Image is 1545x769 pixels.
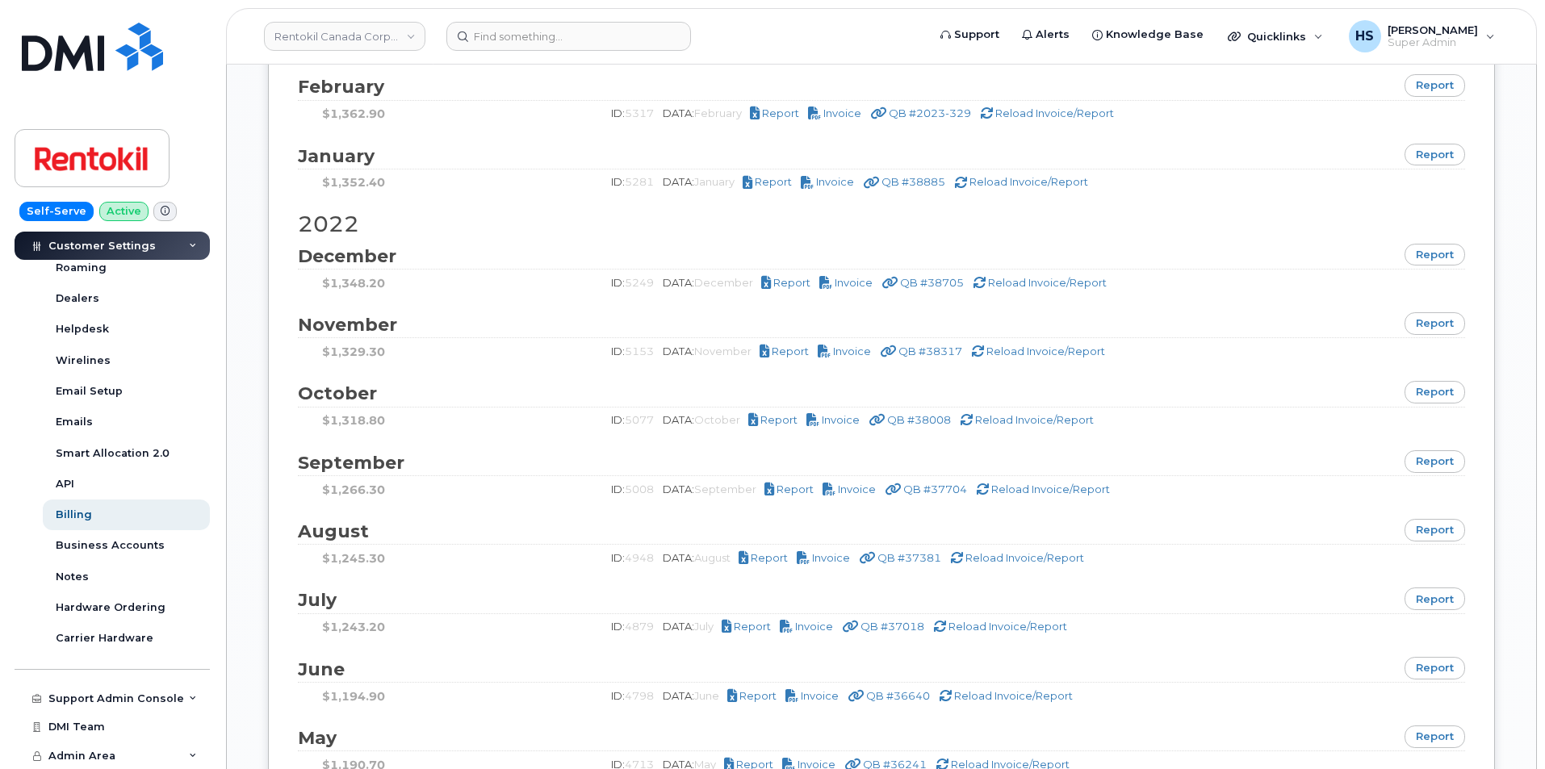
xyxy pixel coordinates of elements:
span: $1,362.90 [322,107,385,121]
span: June [298,658,361,680]
span: Download PDF Invoice [816,175,854,188]
span: Go to QB Invoice [881,175,945,188]
span: Download PDF Invoice [833,345,871,357]
span: $1,266.30 [322,483,385,497]
a: Reload Invoice/Report [976,483,1110,495]
span: November [298,314,413,336]
span: ID: [611,345,656,357]
span: DATA: [663,551,733,564]
span: 4798 [625,689,654,702]
span: $1,329.30 [322,345,385,359]
span: Billed based on July 2022 [694,620,714,633]
a: Report [743,175,794,188]
a: Reload Invoice/Report [980,107,1114,119]
span: Download PDF Invoice [838,483,876,495]
span: Rebuild report/Reapply invoice credits (this operation doesn't fix total charge if it's changed) [991,483,1110,495]
span: Download PDF Invoice [822,413,860,426]
a: report [1405,587,1465,610]
span: ID: [611,551,656,564]
span: Download PDF Invoice [835,276,873,289]
span: Download Excel Report [772,345,809,357]
a: Reload Invoice/Report [973,276,1107,289]
span: DATA: [663,620,716,633]
a: Invoice [818,345,873,357]
span: Alerts [1036,27,1070,43]
a: Report [761,276,813,289]
span: Go to QB Invoice [866,689,930,702]
span: Download Excel Report [773,276,810,289]
span: HS [1355,27,1374,46]
a: Report [727,689,779,702]
a: Invoice [797,551,852,564]
span: Download Excel Report [755,175,792,188]
span: ID: [611,107,656,119]
span: Super Admin [1388,36,1478,49]
span: Go to QB Invoice [900,276,964,289]
span: Billed based on January 2023 [694,175,735,188]
span: Download Excel Report [760,413,798,426]
span: DATA: [663,345,754,357]
span: 4948 [625,551,654,564]
span: DATA: [663,413,743,426]
a: Report [750,107,802,119]
a: Reload Invoice/Report [960,413,1094,426]
h2: 2022 [298,212,1465,236]
div: Heather Space [1338,20,1506,52]
a: report [1405,381,1465,403]
span: Download PDF Invoice [795,620,833,633]
span: 5153 [625,345,654,357]
a: report [1405,519,1465,541]
span: December [298,245,412,267]
span: DATA: [663,276,756,289]
span: Billed based on August 2022 [694,551,731,564]
span: October [298,382,393,404]
span: Billed based on February 2023 [694,107,742,119]
a: QB #38705 [881,276,966,289]
span: Billed based on December 2022 [694,276,753,289]
a: Invoice [785,689,841,702]
a: Rentokil Canada Corporate [264,22,425,51]
span: ID: [611,483,656,495]
span: Quicklinks [1247,30,1306,43]
span: [PERSON_NAME] [1388,23,1478,36]
span: Go to QB Invoice [889,107,971,119]
a: report [1405,244,1465,266]
a: report [1405,74,1465,97]
span: DATA: [663,483,759,495]
a: Reload Invoice/Report [933,620,1067,633]
span: 4879 [625,620,654,633]
a: report [1405,144,1465,166]
span: DATA: [663,175,737,188]
span: $1,348.20 [322,276,385,290]
a: QB #38008 [869,413,953,426]
span: $1,318.80 [322,413,385,428]
span: ID: [611,689,656,702]
a: Alerts [1011,19,1081,51]
span: $1,194.90 [322,689,385,704]
a: Invoice [780,620,835,633]
a: report [1405,725,1465,748]
span: Billed based on November 2022 [694,345,752,357]
span: Download Excel Report [777,483,814,495]
a: Report [722,620,773,633]
a: Report [764,483,816,495]
span: ID: [611,620,656,633]
span: Billed based on June 2022 [694,689,719,702]
span: Rebuild report/Reapply invoice credits (this operation doesn't fix total charge if it's changed) [948,620,1067,633]
span: Billed based on September 2022 [694,483,756,495]
a: report [1405,312,1465,335]
span: Go to QB Invoice [877,551,941,564]
a: Support [929,19,1011,51]
span: Go to QB Invoice [887,413,951,426]
span: Go to QB Invoice [860,620,924,633]
span: Knowledge Base [1106,27,1204,43]
a: Reload Invoice/Report [939,689,1073,702]
input: Find something... [446,22,691,51]
span: Rebuild report/Reapply invoice credits (this operation doesn't fix total charge if it's changed) [986,345,1105,357]
span: January [298,145,391,167]
span: Download Excel Report [751,551,788,564]
a: QB #36640 [848,689,932,702]
span: Support [954,27,999,43]
span: 5077 [625,413,654,426]
div: Quicklinks [1216,20,1334,52]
